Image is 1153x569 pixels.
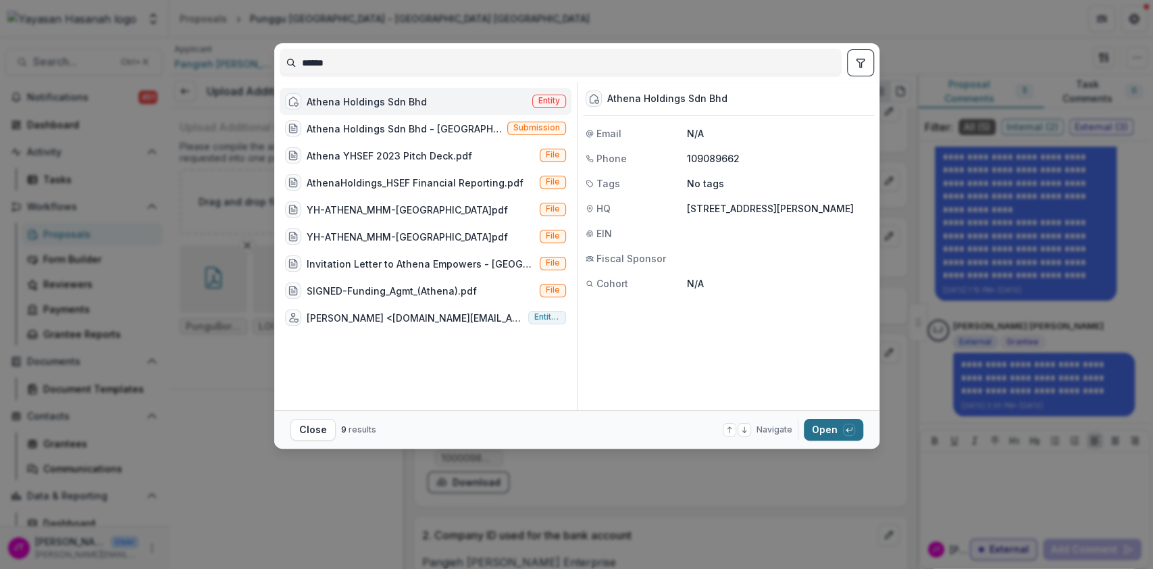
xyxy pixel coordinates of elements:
[596,176,620,191] span: Tags
[596,126,621,141] span: Email
[546,285,560,295] span: File
[341,424,347,435] span: 9
[290,419,336,441] button: Close
[307,230,508,244] div: YH-ATHENA_MHM-[GEOGRAPHIC_DATA]pdf
[546,231,560,241] span: File
[687,176,724,191] p: No tags
[804,419,863,441] button: Open
[546,258,560,268] span: File
[687,151,871,166] p: 109089662
[307,122,502,136] div: Athena Holdings Sdn Bhd - [GEOGRAPHIC_DATA]
[596,151,627,166] span: Phone
[607,93,727,105] div: Athena Holdings Sdn Bhd
[534,312,559,322] span: Entity user
[847,49,874,76] button: toggle filters
[757,424,792,436] span: Navigate
[349,424,376,435] span: results
[307,257,534,271] div: Invitation Letter to Athena Empowers - [GEOGRAPHIC_DATA] [GEOGRAPHIC_DATA]pdf
[596,201,611,216] span: HQ
[687,276,871,291] p: N/A
[538,96,560,105] span: Entity
[307,311,523,325] div: [PERSON_NAME] <[DOMAIN_NAME][EMAIL_ADDRESS][DOMAIN_NAME]>
[307,284,477,298] div: SIGNED-Funding_Agmt_(Athena).pdf
[307,95,427,109] div: Athena Holdings Sdn Bhd
[687,126,871,141] p: N/A
[307,203,508,217] div: YH-ATHENA_MHM-[GEOGRAPHIC_DATA]pdf
[596,276,628,291] span: Cohort
[546,204,560,214] span: File
[307,176,523,190] div: AthenaHoldings_HSEF Financial Reporting.pdf
[307,149,472,163] div: Athena YHSEF 2023 Pitch Deck.pdf
[546,177,560,187] span: File
[687,201,871,216] p: [STREET_ADDRESS][PERSON_NAME]
[596,226,612,241] span: EIN
[546,150,560,159] span: File
[513,123,560,132] span: Submission
[596,251,666,266] span: Fiscal Sponsor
